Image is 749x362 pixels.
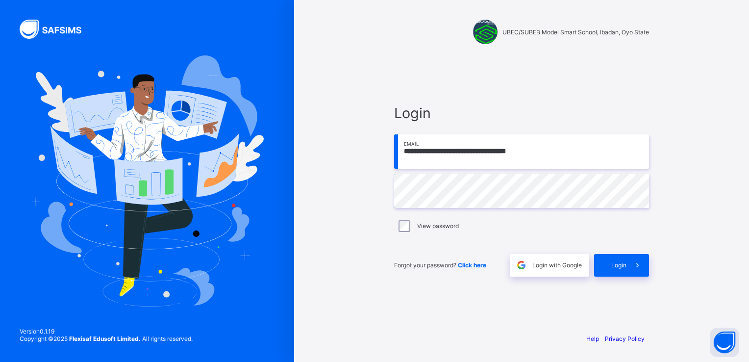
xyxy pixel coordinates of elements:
[30,55,264,307] img: Hero Image
[586,335,599,342] a: Help
[69,335,141,342] strong: Flexisaf Edusoft Limited.
[458,261,486,269] a: Click here
[20,328,193,335] span: Version 0.1.19
[516,259,527,271] img: google.396cfc9801f0270233282035f929180a.svg
[502,28,649,36] span: UBEC/SUBEB Model Smart School, Ibadan, Oyo State
[710,328,739,357] button: Open asap
[417,222,459,230] label: View password
[20,335,193,342] span: Copyright © 2025 All rights reserved.
[605,335,645,342] a: Privacy Policy
[611,261,626,269] span: Login
[20,20,93,39] img: SAFSIMS Logo
[532,261,582,269] span: Login with Google
[394,261,486,269] span: Forgot your password?
[394,104,649,122] span: Login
